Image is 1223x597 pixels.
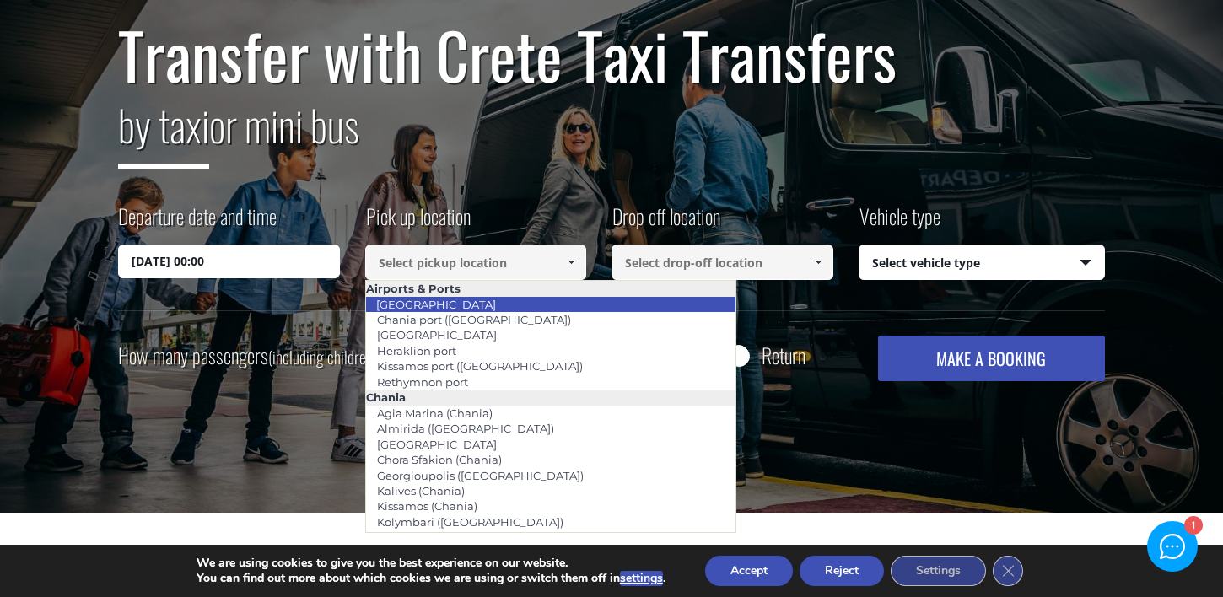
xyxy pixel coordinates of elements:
[118,93,209,169] span: by taxi
[611,202,720,245] label: Drop off location
[366,448,513,471] a: Chora Sfakion (Chania)
[993,556,1023,586] button: Close GDPR Cookie Banner
[366,308,582,331] a: Chania port ([GEOGRAPHIC_DATA])
[118,90,1105,181] h2: or mini bus
[762,345,805,366] label: Return
[365,202,471,245] label: Pick up location
[118,19,1105,90] h1: Transfer with Crete Taxi Transfers
[366,479,476,503] a: Kalives (Chania)
[366,433,508,456] a: [GEOGRAPHIC_DATA]
[366,390,736,405] li: Chania
[620,571,663,586] button: settings
[366,401,504,425] a: Agia Marina (Chania)
[366,281,736,296] li: Airports & Ports
[268,344,377,369] small: (including children)
[118,202,277,245] label: Departure date and time
[366,323,508,347] a: [GEOGRAPHIC_DATA]
[366,417,565,440] a: Almirida ([GEOGRAPHIC_DATA])
[366,339,467,363] a: Heraklion port
[197,556,665,571] p: We are using cookies to give you the best experience on our website.
[366,510,574,534] a: Kolymbari ([GEOGRAPHIC_DATA])
[804,245,832,280] a: Show All Items
[118,336,386,377] label: How many passengers ?
[1183,517,1201,535] div: 1
[859,245,1105,281] span: Select vehicle type
[878,336,1105,381] button: MAKE A BOOKING
[558,245,585,280] a: Show All Items
[705,556,793,586] button: Accept
[365,293,507,316] a: [GEOGRAPHIC_DATA]
[800,556,884,586] button: Reject
[611,245,833,280] input: Select drop-off location
[365,245,587,280] input: Select pickup location
[366,464,595,487] a: Georgioupolis ([GEOGRAPHIC_DATA])
[366,494,488,518] a: Kissamos (Chania)
[366,370,479,394] a: Rethymnon port
[891,556,986,586] button: Settings
[197,571,665,586] p: You can find out more about which cookies we are using or switch them off in .
[859,202,940,245] label: Vehicle type
[366,354,594,378] a: Kissamos port ([GEOGRAPHIC_DATA])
